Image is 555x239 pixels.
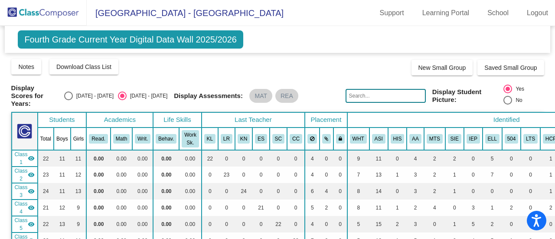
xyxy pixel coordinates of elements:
[64,92,167,100] mat-radio-group: Select an option
[287,150,305,167] td: 0
[464,128,483,150] th: Individualized Education Plan
[305,112,347,128] th: Placement
[221,134,232,144] button: LR
[409,134,421,144] button: AA
[71,167,87,183] td: 12
[28,204,35,211] mat-icon: visibility
[38,200,54,216] td: 21
[275,89,298,103] mat-chip: REA
[71,216,87,232] td: 9
[132,150,153,167] td: 0.00
[86,200,111,216] td: 0.00
[347,167,369,183] td: 7
[477,60,544,75] button: Saved Small Group
[174,92,243,100] span: Display Assessments:
[369,216,388,232] td: 15
[445,183,464,200] td: 1
[521,167,540,183] td: 0
[18,63,34,70] span: Notes
[483,216,502,232] td: 2
[28,188,35,195] mat-icon: visibility
[86,167,111,183] td: 0.00
[11,84,58,108] span: Display Scores for Years:
[424,167,445,183] td: 2
[218,150,235,167] td: 0
[235,216,252,232] td: 0
[333,167,347,183] td: 0
[54,167,71,183] td: 11
[218,128,235,150] th: Lindsey Roivas
[502,128,521,150] th: Section 504
[218,183,235,200] td: 0
[502,167,521,183] td: 0
[287,200,305,216] td: 0
[71,200,87,216] td: 9
[505,134,519,144] button: 504
[38,183,54,200] td: 24
[272,134,284,144] button: SC
[87,6,284,20] span: [GEOGRAPHIC_DATA] - [GEOGRAPHIC_DATA]
[15,216,28,232] span: Class 5
[464,216,483,232] td: 5
[484,64,537,71] span: Saved Small Group
[71,150,87,167] td: 11
[373,6,411,20] a: Support
[369,183,388,200] td: 14
[270,216,287,232] td: 22
[28,171,35,178] mat-icon: visibility
[350,134,367,144] button: WHT
[521,200,540,216] td: 0
[86,216,111,232] td: 0.00
[204,134,215,144] button: KL
[424,216,445,232] td: 0
[111,150,132,167] td: 0.00
[113,134,130,144] button: Math
[502,216,521,232] td: 0
[287,167,305,183] td: 0
[15,183,28,199] span: Class 3
[38,167,54,183] td: 23
[369,200,388,216] td: 11
[432,88,502,104] span: Display Student Picture:
[305,216,320,232] td: 4
[287,216,305,232] td: 0
[503,85,544,107] mat-radio-group: Select an option
[407,200,424,216] td: 2
[424,200,445,216] td: 4
[252,216,270,232] td: 0
[12,183,38,200] td: Kelly Novotny - GT
[445,167,464,183] td: 1
[424,150,445,167] td: 2
[483,183,502,200] td: 0
[512,85,524,93] div: Yes
[54,128,71,150] th: Boys
[347,183,369,200] td: 8
[388,150,407,167] td: 0
[202,183,218,200] td: 0
[12,216,38,232] td: Stephanie Culver - SPED
[182,130,199,147] button: Work Sk.
[464,183,483,200] td: 0
[202,200,218,216] td: 0
[320,216,334,232] td: 0
[512,96,522,104] div: No
[238,134,250,144] button: KN
[483,128,502,150] th: English Language Learner
[407,128,424,150] th: African American
[320,167,334,183] td: 0
[305,150,320,167] td: 4
[523,134,538,144] button: LTS
[252,200,270,216] td: 21
[347,216,369,232] td: 5
[111,183,132,200] td: 0.00
[54,150,71,167] td: 11
[347,150,369,167] td: 9
[388,200,407,216] td: 1
[445,216,464,232] td: 1
[255,134,267,144] button: ES
[153,200,179,216] td: 0.00
[252,128,270,150] th: Emily Schechter
[287,128,305,150] th: Carrie Correia
[12,167,38,183] td: Lindsey Roivas - EL
[18,30,243,49] span: Fourth Grade Current Year Digital Data Wall 2025/2026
